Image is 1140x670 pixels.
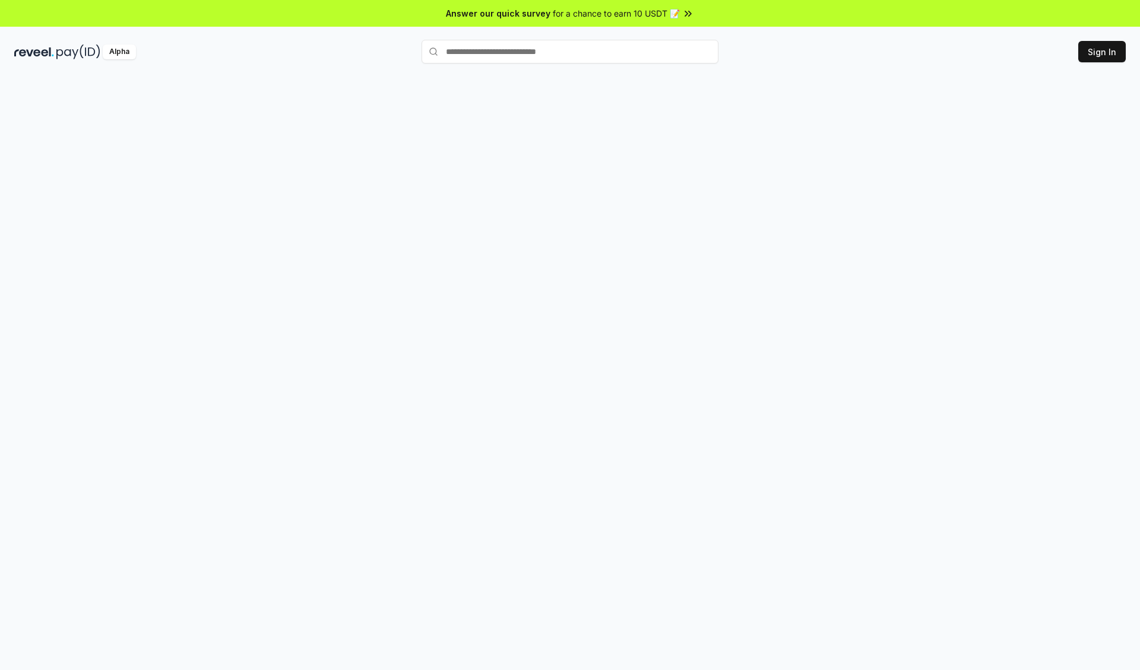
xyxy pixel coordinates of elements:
div: Alpha [103,45,136,59]
img: pay_id [56,45,100,59]
button: Sign In [1078,41,1126,62]
span: for a chance to earn 10 USDT 📝 [553,7,680,20]
img: reveel_dark [14,45,54,59]
span: Answer our quick survey [446,7,550,20]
